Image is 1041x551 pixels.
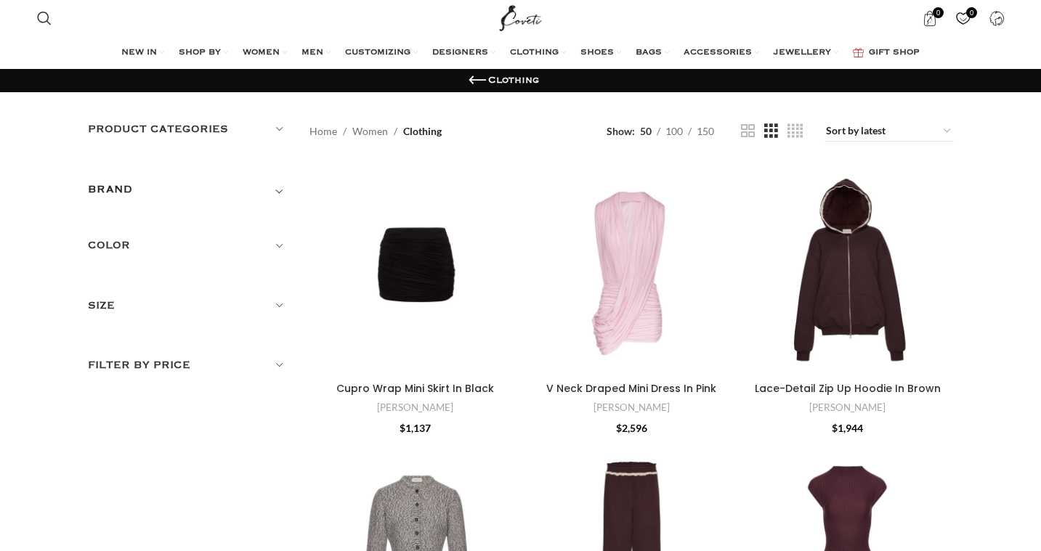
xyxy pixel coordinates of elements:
span: SHOP BY [179,47,221,59]
span: 150 [697,125,714,137]
bdi: 2,596 [616,422,647,434]
a: [PERSON_NAME] [809,401,886,415]
a: MEN [301,38,331,68]
a: Lace-Detail Zip Up Hoodie In Brown [742,163,954,375]
a: [PERSON_NAME] [594,401,670,415]
nav: Breadcrumb [309,123,442,139]
a: GIFT SHOP [853,38,920,68]
span: 50 [640,125,652,137]
a: V Neck Draped Mini Dress In Pink [526,163,738,375]
span: Show [607,123,635,139]
a: 0 [948,4,978,33]
a: Lace-Detail Zip Up Hoodie In Brown [755,381,941,396]
a: 0 [915,4,944,33]
span: 100 [665,125,683,137]
span: CLOTHING [510,47,559,59]
span: WOMEN [243,47,280,59]
bdi: 1,137 [400,422,431,434]
a: BAGS [636,38,669,68]
a: Grid view 3 [764,122,778,140]
h5: Color [88,237,288,253]
a: V Neck Draped Mini Dress In Pink [546,381,716,396]
div: My Wishlist [948,4,978,33]
span: ACCESSORIES [684,47,752,59]
img: GiftBag [853,48,864,57]
div: Main navigation [30,38,1011,68]
a: SHOP BY [179,38,228,68]
select: Shop order [825,121,954,142]
span: 0 [933,7,944,18]
a: Grid view 2 [741,122,755,140]
div: Toggle filter [88,181,288,207]
a: 100 [660,123,688,139]
span: BAGS [636,47,662,59]
a: [PERSON_NAME] [377,401,453,415]
span: $ [400,422,405,434]
a: Women [352,123,388,139]
h5: Product categories [88,121,288,137]
a: Cupro Wrap Mini Skirt In Black [309,163,522,375]
span: NEW IN [121,47,157,59]
bdi: 1,944 [832,422,863,434]
span: DESIGNERS [432,47,488,59]
span: CUSTOMIZING [345,47,410,59]
a: Go back [466,70,488,91]
h5: BRAND [88,181,133,197]
span: $ [616,422,622,434]
a: NEW IN [121,38,164,68]
a: Grid view 4 [787,122,803,140]
a: WOMEN [243,38,287,68]
a: SHOES [580,38,621,68]
a: ACCESSORIES [684,38,759,68]
h1: Clothing [488,74,539,87]
a: CLOTHING [510,38,566,68]
span: MEN [301,47,323,59]
a: 50 [635,123,657,139]
a: CUSTOMIZING [345,38,418,68]
a: Site logo [496,11,545,23]
a: DESIGNERS [432,38,495,68]
a: Home [309,123,337,139]
span: Clothing [403,123,442,139]
span: GIFT SHOP [869,47,920,59]
h5: Filter by price [88,357,288,373]
a: Cupro Wrap Mini Skirt In Black [336,381,494,396]
a: Search [30,4,59,33]
a: 150 [692,123,719,139]
span: SHOES [580,47,614,59]
span: 0 [966,7,977,18]
span: $ [832,422,838,434]
span: JEWELLERY [774,47,831,59]
h5: Size [88,298,288,314]
a: JEWELLERY [774,38,838,68]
